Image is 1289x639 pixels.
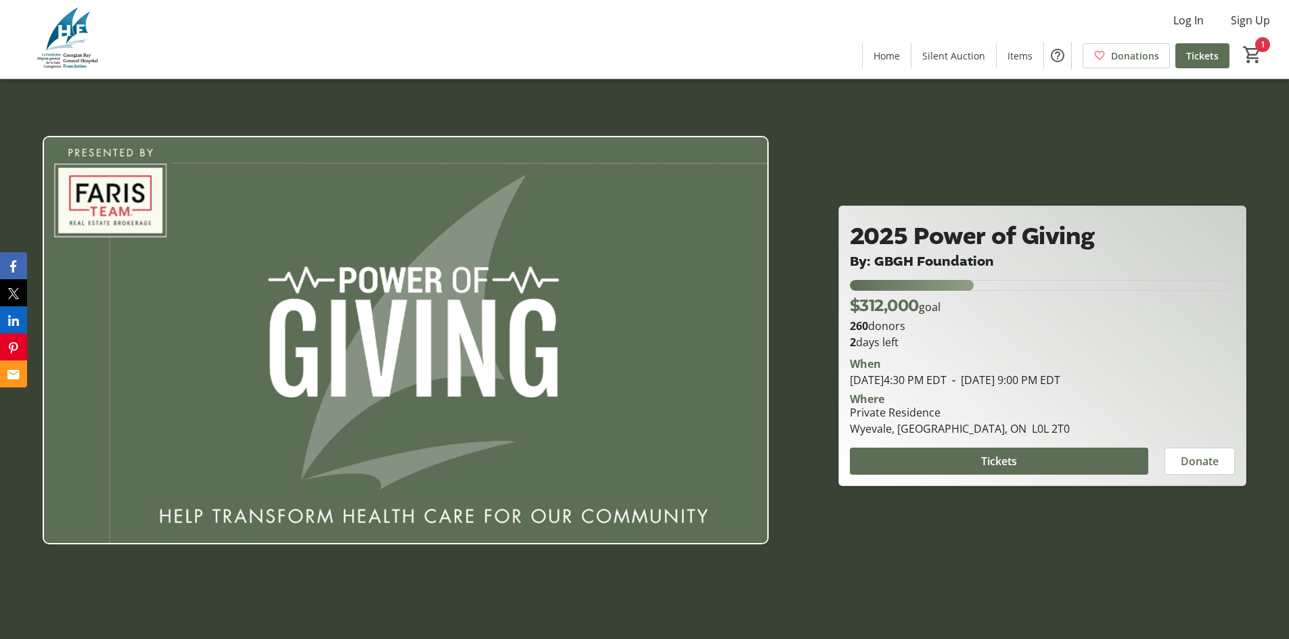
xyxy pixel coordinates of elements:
span: Items [1008,49,1033,63]
button: Sign Up [1220,9,1281,31]
span: $312,000 [850,295,919,315]
span: By: GBGH Foundation [850,252,994,270]
button: Tickets [850,448,1148,475]
img: Campaign CTA Media Photo [43,136,769,544]
div: When [850,356,881,372]
span: Home [874,49,900,63]
b: 260 [850,318,868,333]
span: Tickets [981,453,1017,469]
div: Private Residence [850,404,1070,421]
p: donors [850,318,1235,334]
button: Log In [1162,9,1215,31]
span: 2025 Power of Giving [850,220,1095,253]
span: Donate [1181,453,1219,469]
span: Log In [1173,12,1204,28]
div: Wyevale, [GEOGRAPHIC_DATA], ON L0L 2T0 [850,421,1070,437]
a: Home [863,43,911,68]
span: Silent Auction [922,49,985,63]
p: days left [850,334,1235,350]
div: 32.21153846153847% of fundraising goal reached [850,280,1235,291]
span: Sign Up [1231,12,1270,28]
span: [DATE] 4:30 PM EDT [850,373,947,387]
button: Cart [1240,43,1265,67]
p: goal [850,293,941,318]
span: 2 [850,335,856,350]
a: Items [997,43,1043,68]
span: Donations [1111,49,1159,63]
span: Tickets [1186,49,1219,63]
a: Silent Auction [911,43,996,68]
span: [DATE] 9:00 PM EDT [947,373,1060,387]
div: Where [850,394,884,404]
span: - [947,373,961,387]
a: Tickets [1175,43,1229,68]
img: Georgian Bay General Hospital Foundation's Logo [8,5,129,73]
button: Help [1044,42,1071,69]
a: Donations [1083,43,1170,68]
button: Donate [1164,448,1235,475]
